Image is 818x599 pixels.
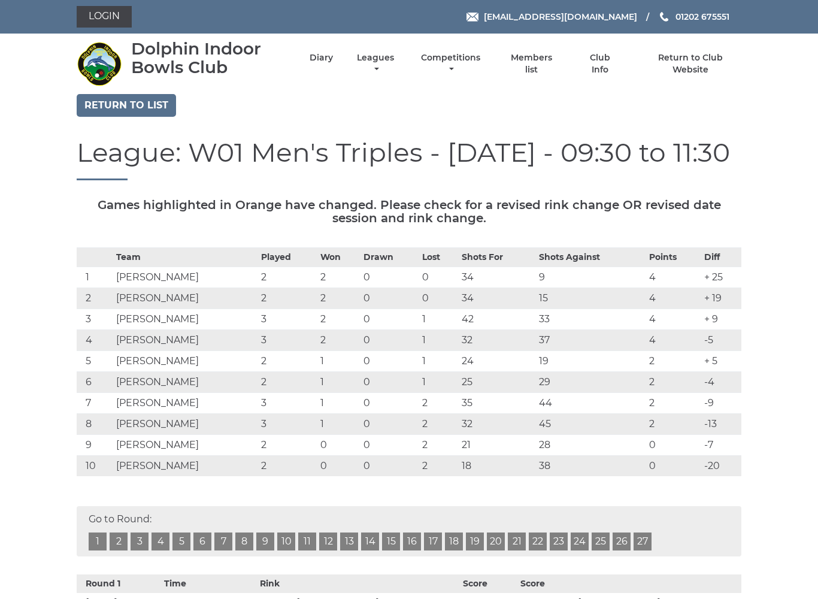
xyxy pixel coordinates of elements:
[536,435,646,456] td: 28
[77,41,122,86] img: Dolphin Indoor Bowls Club
[161,574,246,593] th: Time
[701,267,741,288] td: + 25
[89,533,107,550] a: 1
[77,351,113,372] td: 5
[508,533,526,550] a: 21
[77,506,741,556] div: Go to Round:
[536,393,646,414] td: 44
[459,248,537,267] th: Shots For
[646,248,701,267] th: Points
[354,52,397,75] a: Leagues
[113,267,259,288] td: [PERSON_NAME]
[258,414,317,435] td: 3
[646,435,701,456] td: 0
[646,309,701,330] td: 4
[277,533,295,550] a: 10
[701,435,741,456] td: -7
[536,288,646,309] td: 15
[77,6,132,28] a: Login
[487,533,505,550] a: 20
[360,393,419,414] td: 0
[640,52,741,75] a: Return to Club Website
[403,533,421,550] a: 16
[646,414,701,435] td: 2
[459,414,537,435] td: 32
[360,456,419,477] td: 0
[113,288,259,309] td: [PERSON_NAME]
[77,372,113,393] td: 6
[113,393,259,414] td: [PERSON_NAME]
[459,393,537,414] td: 35
[536,456,646,477] td: 38
[298,533,316,550] a: 11
[419,330,459,351] td: 1
[258,372,317,393] td: 2
[466,10,637,23] a: Email [EMAIL_ADDRESS][DOMAIN_NAME]
[77,288,113,309] td: 2
[235,533,253,550] a: 8
[529,533,547,550] a: 22
[113,456,259,477] td: [PERSON_NAME]
[258,435,317,456] td: 2
[592,533,610,550] a: 25
[658,10,729,23] a: Phone us 01202 675551
[256,533,274,550] a: 9
[459,351,537,372] td: 24
[258,330,317,351] td: 3
[258,393,317,414] td: 3
[536,372,646,393] td: 29
[459,309,537,330] td: 42
[701,330,741,351] td: -5
[459,372,537,393] td: 25
[317,393,360,414] td: 1
[258,309,317,330] td: 3
[419,414,459,435] td: 2
[77,94,176,117] a: Return to list
[419,351,459,372] td: 1
[460,574,517,593] th: Score
[317,330,360,351] td: 2
[77,456,113,477] td: 10
[466,13,478,22] img: Email
[419,288,459,309] td: 0
[361,533,379,550] a: 14
[317,372,360,393] td: 1
[484,11,637,22] span: [EMAIL_ADDRESS][DOMAIN_NAME]
[517,574,575,593] th: Score
[419,372,459,393] td: 1
[113,372,259,393] td: [PERSON_NAME]
[419,267,459,288] td: 0
[77,309,113,330] td: 3
[258,267,317,288] td: 2
[646,372,701,393] td: 2
[77,198,741,225] h5: Games highlighted in Orange have changed. Please check for a revised rink change OR revised date ...
[571,533,589,550] a: 24
[536,248,646,267] th: Shots Against
[419,435,459,456] td: 2
[319,533,337,550] a: 12
[77,267,113,288] td: 1
[77,330,113,351] td: 4
[550,533,568,550] a: 23
[419,393,459,414] td: 2
[504,52,559,75] a: Members list
[459,456,537,477] td: 18
[701,248,741,267] th: Diff
[634,533,652,550] a: 27
[536,414,646,435] td: 45
[536,267,646,288] td: 9
[419,248,459,267] th: Lost
[258,248,317,267] th: Played
[459,330,537,351] td: 32
[459,288,537,309] td: 34
[172,533,190,550] a: 5
[317,288,360,309] td: 2
[445,533,463,550] a: 18
[258,351,317,372] td: 2
[317,248,360,267] th: Won
[258,456,317,477] td: 2
[646,393,701,414] td: 2
[701,351,741,372] td: + 5
[193,533,211,550] a: 6
[152,533,169,550] a: 4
